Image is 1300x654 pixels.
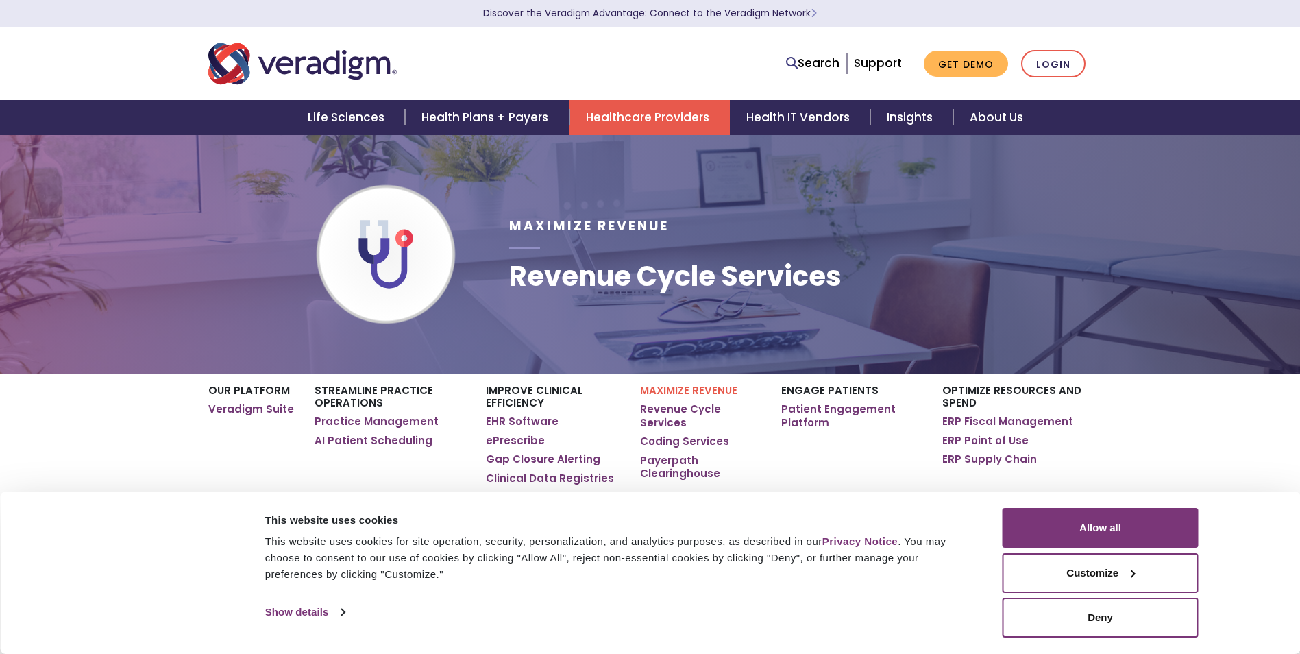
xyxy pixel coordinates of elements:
a: Payerpath Clearinghouse [640,454,760,481]
div: This website uses cookies for site operation, security, personalization, and analytics purposes, ... [265,533,972,583]
a: AI Patient Scheduling [315,434,432,448]
a: Gap Closure Alerting [486,452,600,466]
a: eChart Courier [486,490,567,504]
button: Customize [1003,553,1199,593]
a: Show details [265,602,345,622]
a: Healthcare Providers [569,100,730,135]
a: EHR Software [486,415,559,428]
a: ERP Fiscal Management [942,415,1073,428]
button: Allow all [1003,508,1199,548]
a: ERP Supply Chain [942,452,1037,466]
img: Veradigm logo [208,41,397,86]
a: Clinical Data Registries [486,472,614,485]
a: ERP Point of Use [942,434,1029,448]
a: Login [1021,50,1086,78]
a: Insights [870,100,953,135]
a: Health Plans + Payers [405,100,569,135]
div: This website uses cookies [265,512,972,529]
a: Discover the Veradigm Advantage: Connect to the Veradigm NetworkLearn More [483,7,817,20]
button: Deny [1003,598,1199,638]
a: Life Sciences [291,100,405,135]
span: Learn More [811,7,817,20]
a: Health IT Vendors [730,100,870,135]
a: ePrescribe [486,434,545,448]
a: Veradigm Suite [208,402,294,416]
a: Practice Management [315,415,439,428]
a: Search [786,54,839,73]
a: Revenue Cycle Services [640,402,760,429]
a: Support [854,55,902,71]
span: Maximize Revenue [509,217,669,235]
a: About Us [953,100,1040,135]
a: Get Demo [924,51,1008,77]
a: Patient Engagement Platform [781,402,922,429]
a: Coding Services [640,435,729,448]
h1: Revenue Cycle Services [509,260,842,293]
a: Privacy Notice [822,535,898,547]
